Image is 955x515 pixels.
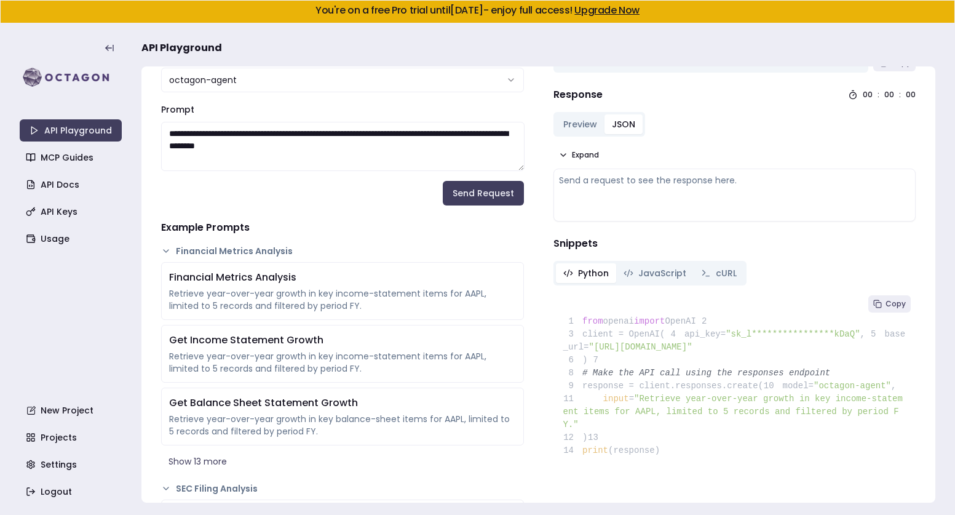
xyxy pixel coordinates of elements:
[21,453,123,476] a: Settings
[559,174,911,186] div: Send a request to see the response here.
[603,394,629,404] span: input
[563,381,764,391] span: response = client.responses.create(
[665,328,684,341] span: 4
[572,150,599,160] span: Expand
[563,367,583,380] span: 8
[553,146,604,164] button: Expand
[587,354,607,367] span: 7
[563,393,583,405] span: 11
[10,6,945,15] h5: You're on a free Pro trial until [DATE] - enjoy full access!
[589,342,692,352] span: "[URL][DOMAIN_NAME]"
[21,228,123,250] a: Usage
[629,394,634,404] span: =
[563,354,583,367] span: 6
[563,355,588,365] span: )
[169,350,516,375] div: Retrieve year-over-year growth in key income-statement items for AAPL, limited to 5 records and f...
[21,426,123,449] a: Projects
[878,90,879,100] div: :
[563,444,583,457] span: 14
[21,399,123,421] a: New Project
[556,114,604,134] button: Preview
[886,299,906,309] span: Copy
[563,329,665,339] span: client = OpenAI(
[161,103,194,116] label: Prompt
[684,329,726,339] span: api_key=
[20,119,122,142] a: API Playground
[169,287,516,312] div: Retrieve year-over-year growth in key income-statement items for AAPL, limited to 5 records and f...
[21,481,123,503] a: Logout
[814,381,891,391] span: "octagon-agent"
[865,328,885,341] span: 5
[578,267,609,279] span: Python
[141,41,222,55] span: API Playground
[891,381,896,391] span: ,
[603,316,634,326] span: openai
[20,65,122,90] img: logo-rect-yK7x_WSZ.svg
[563,433,588,442] span: )
[161,245,524,257] button: Financial Metrics Analysis
[574,3,640,17] a: Upgrade Now
[634,316,665,326] span: import
[553,236,916,251] h4: Snippets
[161,450,524,473] button: Show 13 more
[553,87,603,102] h4: Response
[169,333,516,348] div: Get Income Statement Growth
[665,316,695,326] span: OpenAI
[563,315,583,328] span: 1
[638,267,686,279] span: JavaScript
[863,90,873,100] div: 00
[884,90,894,100] div: 00
[604,114,643,134] button: JSON
[763,380,783,393] span: 10
[906,90,916,100] div: 00
[716,267,737,279] span: cURL
[696,315,716,328] span: 2
[783,381,814,391] span: model=
[860,329,865,339] span: ,
[169,396,516,410] div: Get Balance Sheet Statement Growth
[161,220,524,235] h4: Example Prompts
[587,431,607,444] span: 13
[21,201,123,223] a: API Keys
[582,316,603,326] span: from
[608,445,660,455] span: (response)
[582,445,608,455] span: print
[169,270,516,285] div: Financial Metrics Analysis
[582,368,830,378] span: # Make the API call using the responses endpoint
[21,174,123,196] a: API Docs
[563,328,583,341] span: 3
[563,431,583,444] span: 12
[21,146,123,169] a: MCP Guides
[443,181,524,206] button: Send Request
[899,90,901,100] div: :
[161,482,524,495] button: SEC Filing Analysis
[169,413,516,437] div: Retrieve year-over-year growth in key balance-sheet items for AAPL, limited to 5 records and filt...
[563,380,583,393] span: 9
[563,394,903,429] span: "Retrieve year-over-year growth in key income-statement items for AAPL, limited to 5 records and ...
[868,295,911,313] button: Copy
